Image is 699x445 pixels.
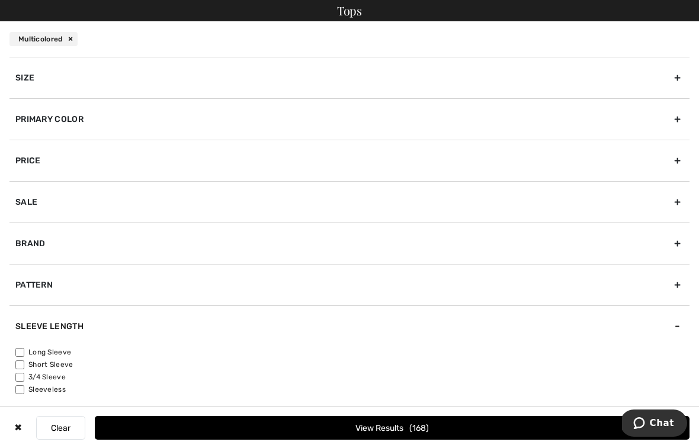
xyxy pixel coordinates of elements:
div: Primary Color [9,98,690,140]
input: Long Sleeve [15,348,24,357]
div: Price [9,140,690,181]
label: Sleeveless [15,384,690,395]
input: Short Sleeve [15,360,24,369]
label: Short Sleeve [15,359,690,370]
div: Sale [9,181,690,222]
button: View Results168 [95,416,690,440]
iframe: Opens a widget where you can chat to one of our agents [622,409,687,439]
span: 168 [409,423,429,433]
div: Pattern [9,264,690,305]
input: 3/4 Sleeve [15,373,24,382]
input: Sleeveless [15,385,24,394]
div: ✖ [9,416,27,440]
button: Clear [36,416,85,440]
div: Multicolored [9,32,78,46]
label: Long Sleeve [15,347,690,357]
div: Size [9,57,690,98]
div: Sleeve length [9,305,690,347]
div: Brand [9,222,690,264]
label: 3/4 Sleeve [15,372,690,382]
